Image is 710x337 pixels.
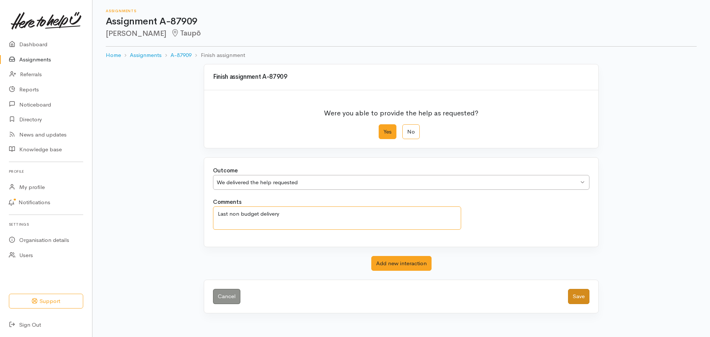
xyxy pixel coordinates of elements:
[106,51,121,60] a: Home
[402,124,420,139] label: No
[9,166,83,176] h6: Profile
[106,16,697,27] h1: Assignment A-87909
[106,47,697,64] nav: breadcrumb
[568,289,589,304] button: Save
[213,166,238,175] label: Outcome
[171,28,201,38] span: Taupō
[192,51,245,60] li: Finish assignment
[9,219,83,229] h6: Settings
[213,289,240,304] a: Cancel
[213,74,589,81] h3: Finish assignment A-87909
[379,124,396,139] label: Yes
[106,9,697,13] h6: Assignments
[170,51,192,60] a: A-87909
[9,294,83,309] button: Support
[324,104,479,118] p: Were you able to provide the help as requested?
[213,198,241,206] label: Comments
[371,256,432,271] button: Add new interaction
[106,29,697,38] h2: [PERSON_NAME]
[130,51,162,60] a: Assignments
[217,178,579,187] div: We delivered the help requested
